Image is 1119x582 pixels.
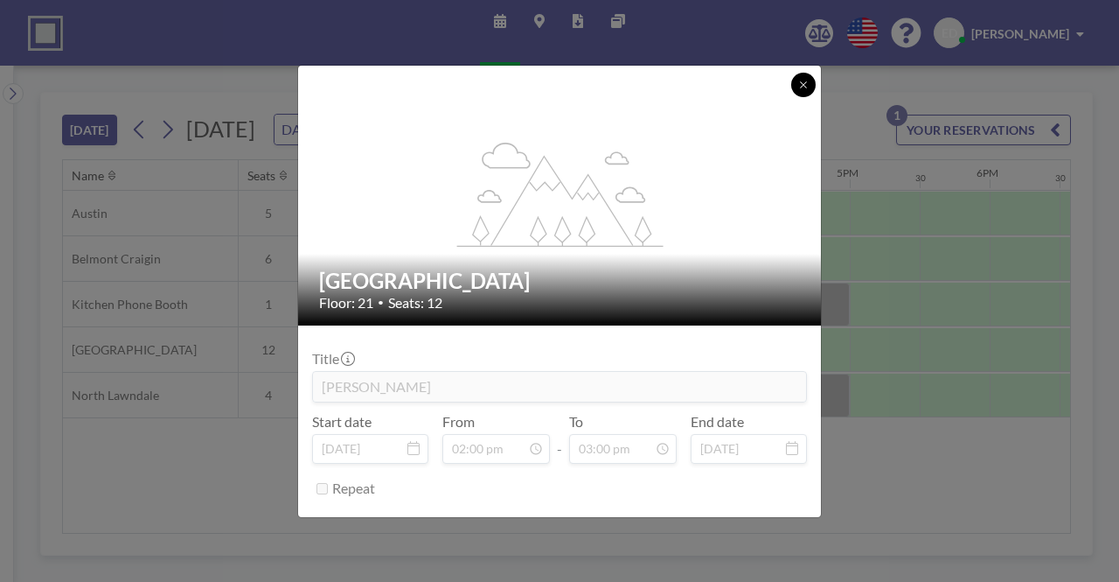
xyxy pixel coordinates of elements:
[312,350,353,368] label: Title
[691,413,744,431] label: End date
[569,413,583,431] label: To
[319,294,373,312] span: Floor: 21
[557,419,562,458] span: -
[457,141,664,246] g: flex-grow: 1.2;
[388,294,442,312] span: Seats: 12
[312,413,372,431] label: Start date
[319,268,802,294] h2: [GEOGRAPHIC_DATA]
[442,413,475,431] label: From
[332,480,375,497] label: Repeat
[378,296,384,309] span: •
[313,372,806,402] input: (No title)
